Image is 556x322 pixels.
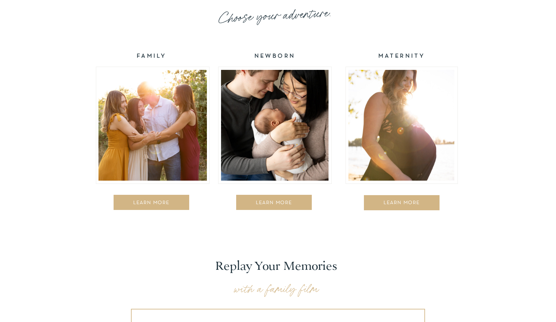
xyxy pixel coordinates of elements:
b: FAMILY [137,53,166,59]
b: NEWBORN [255,53,296,59]
p: with a family film [234,281,322,296]
p: Replay Your Memories [215,259,339,273]
h2: Choose your adventure. [186,2,364,31]
a: LEARN MORE [366,200,438,207]
b: MATERNITY [378,53,425,59]
a: LEARN MORE [118,200,185,207]
a: LEARN MORE [244,200,304,207]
